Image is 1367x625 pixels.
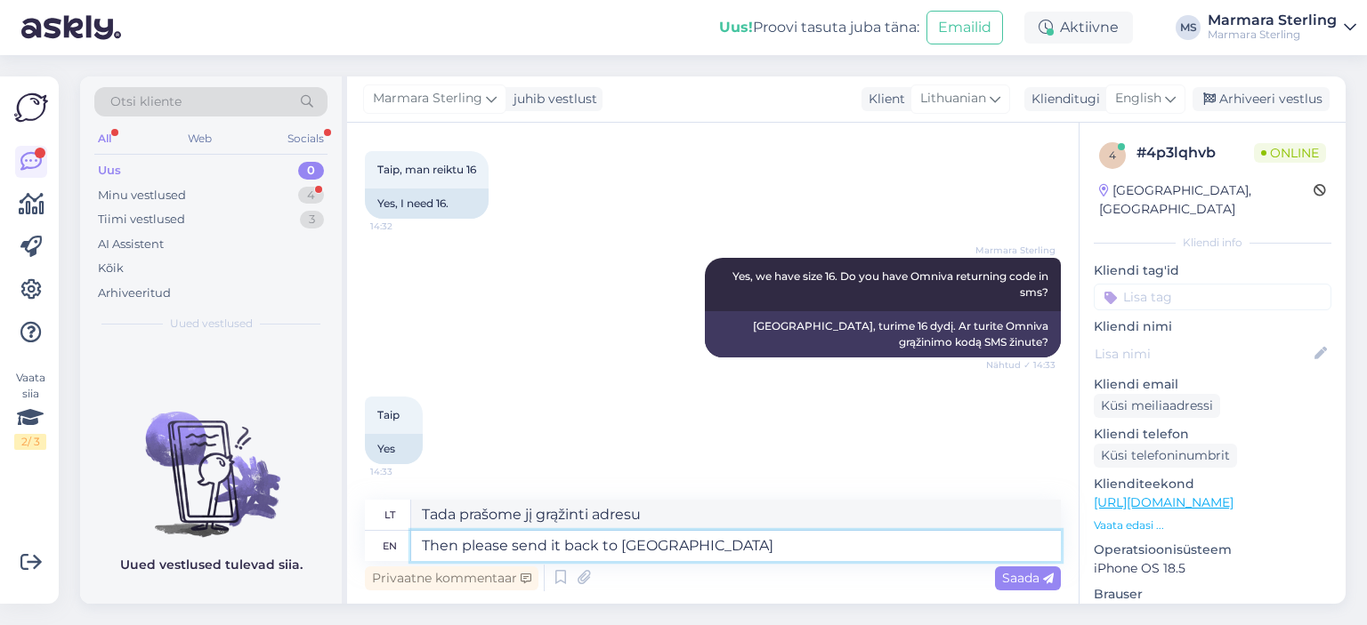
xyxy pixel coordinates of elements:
[98,284,171,302] div: Arhiveeritud
[1208,13,1356,42] a: Marmara SterlingMarmara Sterling
[120,556,303,574] p: Uued vestlused tulevad siia.
[370,220,437,233] span: 14:32
[1208,28,1337,42] div: Marmara Sterling
[1176,15,1201,40] div: MS
[1024,90,1100,108] div: Klienditugi
[98,236,164,253] div: AI Assistent
[411,531,1061,561] textarea: Then please send it back to [GEOGRAPHIC_DATA]
[365,188,489,219] div: Yes, I need 16.
[377,408,400,421] span: Taip
[373,89,482,108] span: Marmara Sterling
[1094,394,1220,418] div: Küsi meiliaadressi
[1094,235,1331,251] div: Kliendi info
[1136,142,1254,164] div: # 4p3lqhvb
[1094,475,1331,493] p: Klienditeekond
[370,465,437,478] span: 14:33
[411,500,1061,530] textarea: Tada prašome jį grąžinti adresu
[1094,425,1331,444] p: Kliendi telefon
[1094,585,1331,604] p: Brauser
[975,244,1056,257] span: Marmara Sterling
[1094,284,1331,310] input: Lisa tag
[383,531,397,561] div: en
[920,89,986,108] span: Lithuanian
[94,127,115,150] div: All
[1099,181,1314,219] div: [GEOGRAPHIC_DATA], [GEOGRAPHIC_DATA]
[298,162,324,180] div: 0
[1109,148,1116,162] span: 4
[1094,494,1234,510] a: [URL][DOMAIN_NAME]
[1094,517,1331,533] p: Vaata edasi ...
[1115,89,1161,108] span: English
[1094,559,1331,578] p: iPhone OS 18.5
[14,370,46,450] div: Vaata siia
[1208,13,1337,28] div: Marmara Sterling
[300,211,324,228] div: 3
[80,380,342,540] img: No chats
[365,434,423,464] div: Yes
[1024,12,1133,44] div: Aktiivne
[170,316,253,332] span: Uued vestlused
[732,269,1051,299] span: Yes, we have size 16. Do you have Omniva returning code in sms?
[284,127,328,150] div: Socials
[14,434,46,450] div: 2 / 3
[98,260,124,277] div: Kõik
[1193,87,1330,111] div: Arhiveeri vestlus
[110,92,182,111] span: Otsi kliente
[298,187,324,204] div: 4
[861,90,905,108] div: Klient
[377,163,476,176] span: Taip, man reiktu 16
[506,90,597,108] div: juhib vestlust
[98,162,121,180] div: Uus
[1095,344,1311,364] input: Lisa nimi
[1094,541,1331,559] p: Operatsioonisüsteem
[705,311,1061,357] div: [GEOGRAPHIC_DATA], turime 16 dydį. Ar turite Omniva grąžinimo kodą SMS žinute?
[98,187,186,204] div: Minu vestlused
[1094,261,1331,280] p: Kliendi tag'id
[184,127,215,150] div: Web
[384,500,395,530] div: lt
[1094,317,1331,336] p: Kliendi nimi
[1002,570,1054,586] span: Saada
[1094,444,1237,468] div: Küsi telefoninumbrit
[365,566,538,590] div: Privaatne kommentaar
[719,19,753,36] b: Uus!
[1254,143,1326,163] span: Online
[14,91,48,124] img: Askly Logo
[926,11,1003,44] button: Emailid
[98,211,185,228] div: Tiimi vestlused
[986,358,1056,372] span: Nähtud ✓ 14:33
[719,17,919,38] div: Proovi tasuta juba täna:
[1094,375,1331,394] p: Kliendi email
